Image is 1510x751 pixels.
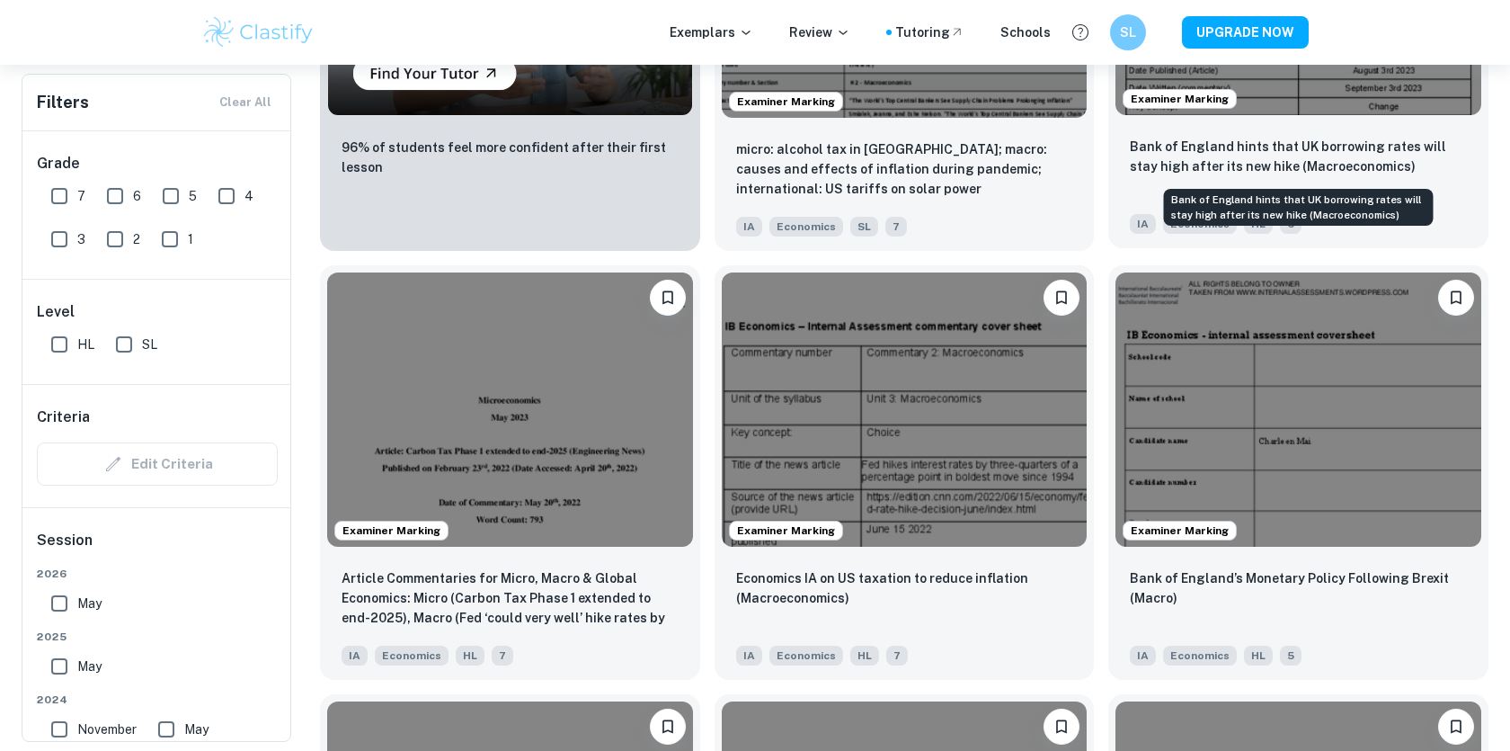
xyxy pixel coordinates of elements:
[37,629,278,645] span: 2025
[1280,646,1301,666] span: 5
[320,265,700,680] a: Examiner MarkingBookmarkArticle Commentaries for Micro, Macro & Global Economics: Micro (Carbon T...
[1124,91,1236,107] span: Examiner Marking
[1130,214,1156,234] span: IA
[244,186,253,206] span: 4
[769,217,843,237] span: Economics
[736,646,762,666] span: IA
[1115,273,1481,547] img: Economics IA example thumbnail: Bank of England’s Monetary Policy Follow
[730,94,842,110] span: Examiner Marking
[37,90,89,115] h6: Filters
[789,22,850,42] p: Review
[1118,22,1139,42] h6: SL
[189,186,197,206] span: 5
[342,568,679,630] p: Article Commentaries for Micro, Macro & Global Economics: Micro (Carbon Tax Phase 1 extended to e...
[1044,709,1079,745] button: Bookmark
[37,301,278,323] h6: Level
[1130,568,1467,608] p: Bank of England’s Monetary Policy Following Brexit (Macro)
[375,646,449,666] span: Economics
[736,568,1073,608] p: Economics IA on US taxation to reduce inflation (Macroeconomics)
[715,265,1095,680] a: Examiner MarkingBookmarkEconomics IA on US taxation to reduce inflation (Macroeconomics) IAEconom...
[327,273,693,547] img: Economics IA example thumbnail: Article Commentaries for Micro, Macro &
[722,273,1088,547] img: Economics IA example thumbnail: Economics IA on US taxation to reduce in
[37,443,278,486] div: Criteria filters are unavailable when searching by topic
[77,229,85,249] span: 3
[37,692,278,708] span: 2024
[335,523,448,539] span: Examiner Marking
[736,217,762,237] span: IA
[342,138,679,177] p: 96% of students feel more confident after their first lesson
[142,335,157,354] span: SL
[201,14,315,50] img: Clastify logo
[895,22,964,42] a: Tutoring
[886,646,908,666] span: 7
[769,646,843,666] span: Economics
[37,153,278,174] h6: Grade
[1130,646,1156,666] span: IA
[650,280,686,316] button: Bookmark
[37,530,278,566] h6: Session
[736,139,1073,199] p: micro: alcohol tax in UK; macro: causes and effects of inflation during pandemic; international: ...
[184,720,209,739] span: May
[670,22,753,42] p: Exemplars
[37,407,90,428] h6: Criteria
[77,186,85,206] span: 7
[1110,14,1146,50] button: SL
[456,646,484,666] span: HL
[1044,280,1079,316] button: Bookmark
[342,646,368,666] span: IA
[1108,265,1488,680] a: Examiner MarkingBookmarkBank of England’s Monetary Policy Following Brexit (Macro)IAEconomicsHL5
[850,217,878,237] span: SL
[850,646,879,666] span: HL
[1244,646,1273,666] span: HL
[1124,523,1236,539] span: Examiner Marking
[133,186,141,206] span: 6
[1000,22,1051,42] a: Schools
[77,657,102,676] span: May
[1130,137,1467,176] p: Bank of England hints that UK borrowing rates will stay high after its new hike (Macroeconomics)
[1065,17,1096,48] button: Help and Feedback
[1438,709,1474,745] button: Bookmark
[1182,16,1309,49] button: UPGRADE NOW
[1164,189,1434,226] div: Bank of England hints that UK borrowing rates will stay high after its new hike (Macroeconomics)
[77,720,137,739] span: November
[1163,646,1237,666] span: Economics
[650,709,686,745] button: Bookmark
[77,594,102,613] span: May
[77,335,94,354] span: HL
[885,217,907,237] span: 7
[133,229,140,249] span: 2
[188,229,193,249] span: 1
[1438,280,1474,316] button: Bookmark
[37,566,278,582] span: 2026
[492,646,513,666] span: 7
[730,523,842,539] span: Examiner Marking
